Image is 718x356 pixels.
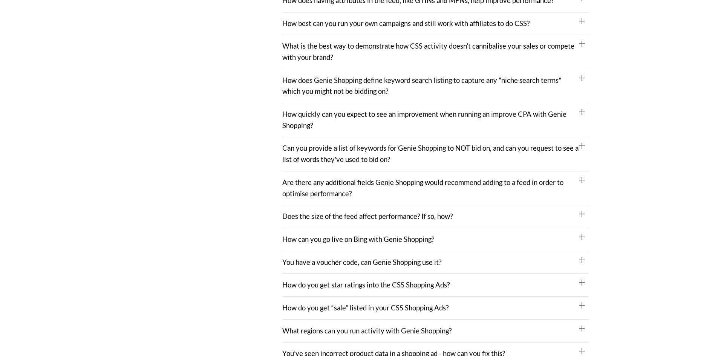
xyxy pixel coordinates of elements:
div: How quickly can you expect to see an improvement when running an improve CPA with Genie Shopping? [282,103,589,137]
div: How do you get star ratings into the CSS Shopping Ads? [282,274,589,297]
a: How does Genie Shopping define keyword search listing to capture any "niche search terms" which y... [282,76,561,96]
div: How does Genie Shopping define keyword search listing to capture any "niche search terms" which y... [282,69,589,103]
a: What is the best way to demonstrate how CSS activity doesn't cannibalise your sales or compete wi... [282,42,574,61]
a: How best can you run your own campaigns and still work with affiliates to do CSS? [282,19,530,28]
a: How do you get “sale” listed in your CSS Shopping Ads? [282,304,449,312]
a: Can you provide a list of keywords for Genie Shopping to NOT bid on, and can you request to see a... [282,144,579,163]
a: What regions can you run activity with Genie Shopping? [282,327,452,335]
div: Does the size of the feed affect performance? If so, how? [282,205,589,228]
div: You have a voucher code, can Genie Shopping use it? [282,251,589,274]
div: What is the best way to demonstrate how CSS activity doesn't cannibalise your sales or compete wi... [282,35,589,69]
div: How best can you run your own campaigns and still work with affiliates to do CSS? [282,12,589,35]
div: How can you go live on Bing with Genie Shopping? [282,228,589,251]
div: Can you provide a list of keywords for Genie Shopping to NOT bid on, and can you request to see a... [282,137,589,171]
div: How do you get “sale” listed in your CSS Shopping Ads? [282,297,589,320]
a: How can you go live on Bing with Genie Shopping? [282,235,434,243]
a: You have a voucher code, can Genie Shopping use it? [282,258,441,266]
div: What regions can you run activity with Genie Shopping? [282,320,589,343]
a: Are there any additional fields Genie Shopping would recommend adding to a feed in order to optim... [282,178,563,198]
a: Does the size of the feed affect performance? If so, how? [282,212,453,220]
div: Are there any additional fields Genie Shopping would recommend adding to a feed in order to optim... [282,171,589,205]
a: How quickly can you expect to see an improvement when running an improve CPA with Genie Shopping? [282,110,566,130]
a: How do you get star ratings into the CSS Shopping Ads? [282,281,450,289]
